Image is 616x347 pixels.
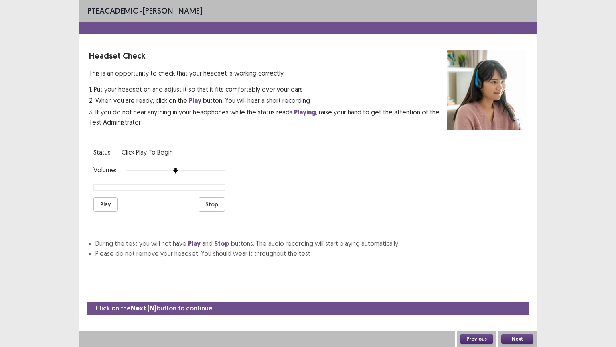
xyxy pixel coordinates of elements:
[501,334,533,344] button: Next
[122,147,173,157] p: Click Play to Begin
[93,197,118,212] button: Play
[199,197,225,212] button: Stop
[89,107,447,127] p: 3. If you do not hear anything in your headphones while the status reads , raise your hand to get...
[93,147,112,157] p: Status:
[89,50,447,62] p: Headset Check
[214,239,229,248] strong: Stop
[93,165,116,175] p: Volume:
[89,84,447,94] p: 1. Put your headset on and adjust it so that it fits comfortably over your ears
[87,6,138,16] span: PTE academic
[294,108,316,116] strong: Playing
[89,96,447,106] p: 2. When you are ready, click on the button. You will hear a short recording
[447,50,527,130] img: headset test
[189,96,201,105] strong: Play
[173,168,178,173] img: arrow-thumb
[95,239,527,249] li: During the test you will not have and buttons. The audio recording will start playing automatically
[131,304,156,312] strong: Next (N)
[87,5,202,17] p: - [PERSON_NAME]
[95,303,214,313] p: Click on the button to continue.
[460,334,493,344] button: Previous
[89,68,447,78] p: This is an opportunity to check that your headset is working correctly.
[188,239,201,248] strong: Play
[95,249,527,258] li: Please do not remove your headset. You should wear it throughout the test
